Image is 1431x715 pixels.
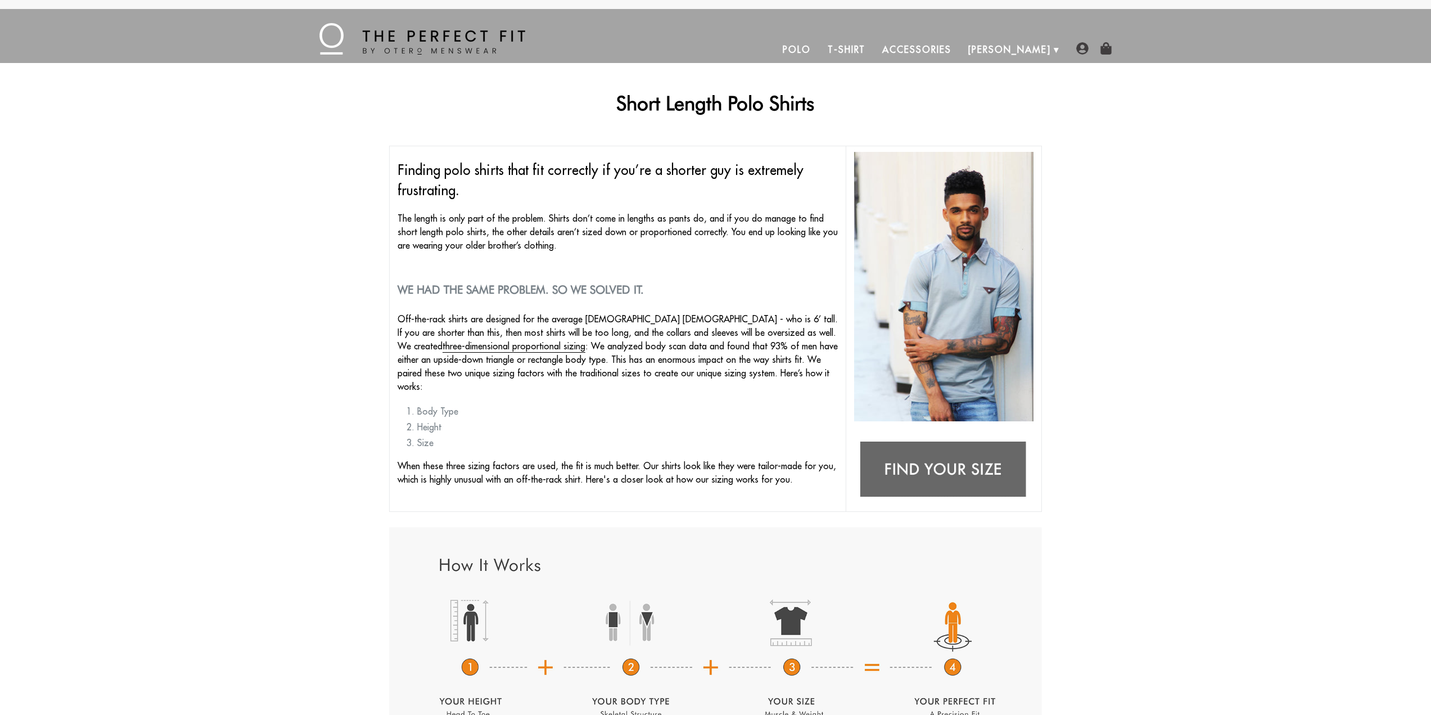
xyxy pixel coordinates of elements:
[398,459,838,486] p: When these three sizing factors are used, the fit is much better. Our shirts look like they were ...
[398,283,838,296] h2: We had the same problem. So we solved it.
[319,23,525,55] img: The Perfect Fit - by Otero Menswear - Logo
[1076,42,1089,55] img: user-account-icon.png
[1100,42,1112,55] img: shopping-bag-icon.png
[398,212,838,252] p: The length is only part of the problem. Shirts don’t come in lengths as pants do, and if you do m...
[854,152,1033,421] img: short length polo shirts
[398,313,838,392] span: Off-the-rack shirts are designed for the average [DEMOGRAPHIC_DATA] [DEMOGRAPHIC_DATA] - who is 6...
[398,161,803,199] span: Finding polo shirts that fit correctly if you’re a shorter guy is extremely frustrating.
[417,436,838,449] li: Size
[819,36,874,63] a: T-Shirt
[443,340,585,353] a: three-dimensional proportional sizing
[854,435,1033,506] img: Find your size: tshirts for short guys
[389,91,1042,115] h1: Short Length Polo Shirts
[960,36,1059,63] a: [PERSON_NAME]
[774,36,819,63] a: Polo
[874,36,959,63] a: Accessories
[417,420,838,434] li: Height
[417,404,838,418] li: Body Type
